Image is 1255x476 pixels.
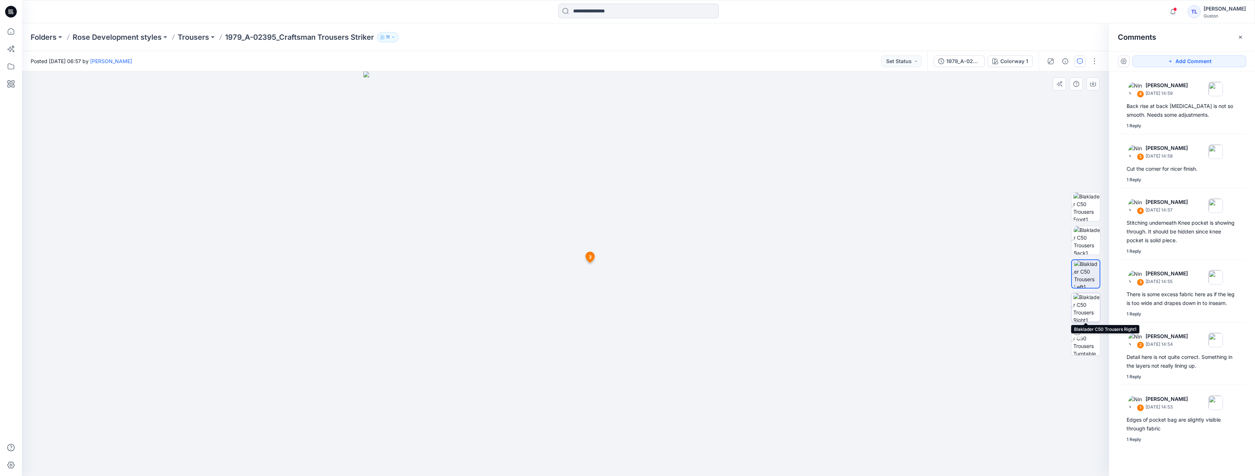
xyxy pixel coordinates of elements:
[1127,176,1141,183] div: 1 Reply
[1204,4,1246,13] div: [PERSON_NAME]
[1188,5,1201,18] div: TL
[1073,327,1100,355] img: Blaklader C50 Trousers Turntable
[1127,102,1237,119] div: Back rise at back [MEDICAL_DATA] is not so smooth. Needs some adjustments.
[1074,260,1100,288] img: Blaklader C50 Trousers Left1
[1137,279,1144,286] div: 3
[1128,82,1143,96] img: Nina Moller
[1146,152,1188,160] p: [DATE] 14:58
[1118,33,1156,42] h2: Comments
[1127,373,1141,380] div: 1 Reply
[1146,90,1188,97] p: [DATE] 14:59
[1127,415,1237,433] div: Edges of pocket bag are slightly visible through fabric
[1127,122,1141,129] div: 1 Reply
[1146,395,1188,403] p: [PERSON_NAME]
[363,71,768,476] img: eyJhbGciOiJIUzI1NiIsImtpZCI6IjAiLCJzbHQiOiJzZXMiLCJ0eXAiOiJKV1QifQ.eyJkYXRhIjp7InR5cGUiOiJzdG9yYW...
[1128,395,1143,410] img: Nina Moller
[1146,144,1188,152] p: [PERSON_NAME]
[1059,55,1071,67] button: Details
[1146,198,1188,206] p: [PERSON_NAME]
[1127,218,1237,245] div: Stitching underneath Knee pocket is showing through. It should be hidden since knee pocket is sol...
[1137,404,1144,411] div: 1
[1137,341,1144,349] div: 2
[1146,278,1188,285] p: [DATE] 14:55
[1132,55,1246,67] button: Add Comment
[1074,226,1100,255] img: Blaklader C50 Trousers Back1
[386,33,390,41] p: 11
[73,32,162,42] a: Rose Development styles
[988,55,1033,67] button: Colorway 1
[1146,206,1188,214] p: [DATE] 14:57
[1128,198,1143,213] img: Nina Moller
[31,57,132,65] span: Posted [DATE] 06:57 by
[31,32,57,42] a: Folders
[225,32,374,42] p: 1979_A-02395_Craftsman Trousers Striker
[946,57,980,65] div: 1979_A-02395_Craftsman Trousers Striker
[1146,269,1188,278] p: [PERSON_NAME]
[1137,153,1144,160] div: 5
[90,58,132,64] a: [PERSON_NAME]
[1000,57,1028,65] div: Colorway 1
[377,32,399,42] button: 11
[1127,310,1141,318] div: 1 Reply
[1146,81,1188,90] p: [PERSON_NAME]
[934,55,985,67] button: 1979_A-02395_Craftsman Trousers Striker
[1127,436,1141,443] div: 1 Reply
[1128,270,1143,285] img: Nina Moller
[1128,144,1143,159] img: Nina Moller
[1073,193,1100,221] img: Blaklader C50 Trousers Front1
[1073,293,1100,322] img: Blaklader C50 Trousers Right1
[1146,403,1188,411] p: [DATE] 14:53
[1146,332,1188,341] p: [PERSON_NAME]
[1146,341,1188,348] p: [DATE] 14:54
[1204,13,1246,19] div: Guston
[1127,353,1237,370] div: Detail here is not quite correct. Something in the layers not really lining up.
[1128,333,1143,347] img: Nina Moller
[1137,207,1144,214] div: 4
[1127,290,1237,307] div: There is some excess fabric here as if the leg is too wide and drapes down in to inseam.
[1127,165,1237,173] div: Cut the corner for nicer finish.
[1127,248,1141,255] div: 1 Reply
[178,32,209,42] a: Trousers
[1137,90,1144,98] div: 6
